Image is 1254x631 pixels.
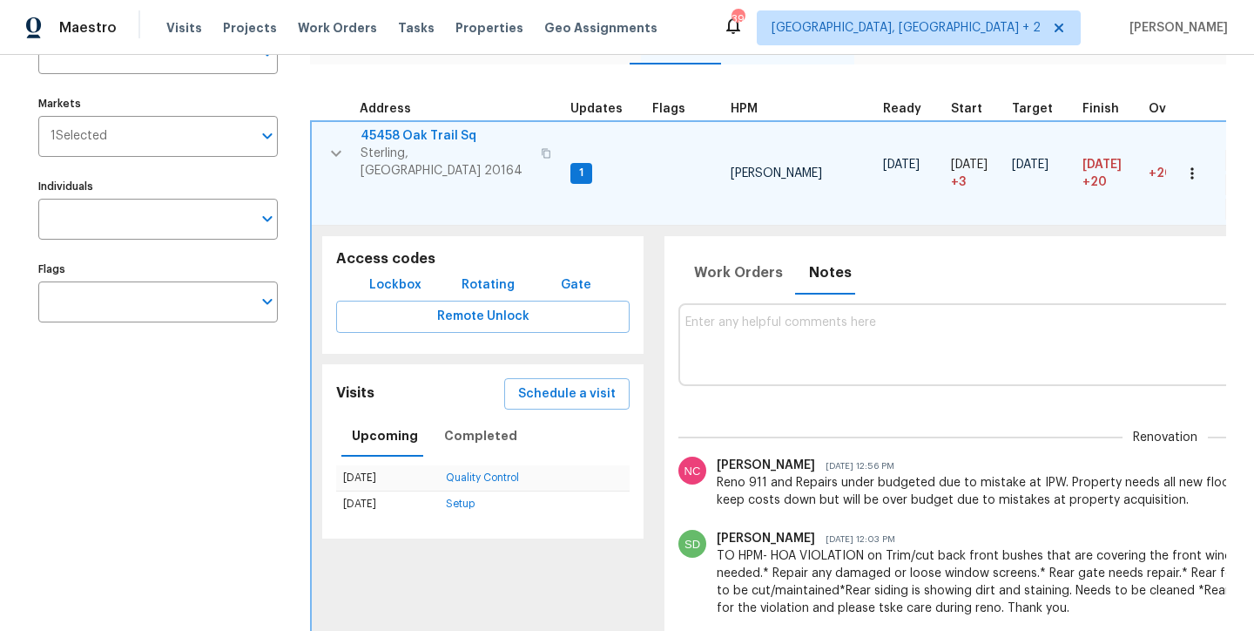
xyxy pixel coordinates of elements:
span: Gate [555,275,597,296]
span: [PERSON_NAME] [717,459,815,472]
button: Open [255,207,280,231]
span: Projects [223,19,277,37]
span: [DATE] [1012,159,1048,171]
span: Visits [166,19,202,37]
span: Flags [652,103,685,115]
span: Completed [444,425,517,447]
span: Target [1012,103,1053,115]
span: HPM [731,103,758,115]
button: Gate [548,269,603,302]
span: Upcoming [352,425,418,447]
div: 39 [731,10,744,28]
td: Project started 3 days late [944,121,1005,226]
div: Projected renovation finish date [1082,103,1135,115]
span: Renovation [1133,429,1197,446]
span: [PERSON_NAME] [1123,19,1228,37]
div: Actual renovation start date [951,103,998,115]
span: Notes [809,261,852,285]
span: Rotating [462,275,515,296]
span: Finish [1082,103,1119,115]
h5: Access codes [336,250,630,268]
button: Remote Unlock [336,301,630,333]
span: Properties [455,19,523,37]
span: [PERSON_NAME] [717,533,815,545]
span: [DATE] [883,159,920,171]
button: Lockbox [362,269,428,302]
span: Overall [1149,103,1194,115]
span: [DATE] 12:56 PM [815,462,894,471]
span: [DATE] [951,159,988,171]
span: Start [951,103,982,115]
span: +20 [1082,173,1107,191]
a: Quality Control [446,472,519,483]
span: [DATE] 12:03 PM [815,535,895,544]
td: [DATE] [336,492,439,518]
span: Work Orders [694,261,783,285]
span: Remote Unlock [350,306,616,328]
span: 1 [572,166,590,180]
div: Earliest renovation start date (first business day after COE or Checkout) [883,103,937,115]
div: Target renovation project end date [1012,103,1069,115]
span: Work Orders [298,19,377,37]
img: Nicolas Campuzano [678,457,706,485]
span: Tasks [398,22,435,34]
button: Schedule a visit [504,378,630,410]
div: Days past target finish date [1149,103,1210,115]
span: 1 Selected [51,129,107,144]
td: [DATE] [336,465,439,492]
button: Rotating [455,269,522,302]
span: Schedule a visit [518,383,616,405]
span: Ready [883,103,921,115]
h5: Visits [336,384,374,403]
span: +20 [1149,167,1173,180]
a: Setup [446,499,475,509]
img: Sheeba Rani D [678,530,706,558]
span: Sterling, [GEOGRAPHIC_DATA] 20164 [361,145,530,180]
span: [DATE] [1082,159,1122,171]
span: Maestro [59,19,117,37]
button: Open [255,124,280,148]
span: [PERSON_NAME] [731,167,822,180]
span: Geo Assignments [544,19,657,37]
span: [GEOGRAPHIC_DATA], [GEOGRAPHIC_DATA] + 2 [772,19,1041,37]
label: Individuals [38,181,278,192]
span: 45458 Oak Trail Sq [361,127,530,145]
td: 20 day(s) past target finish date [1142,121,1217,226]
span: Address [360,103,411,115]
span: Updates [570,103,623,115]
button: Open [255,289,280,314]
td: Scheduled to finish 20 day(s) late [1075,121,1142,226]
span: + 3 [951,173,966,191]
span: Lockbox [369,275,421,296]
label: Markets [38,98,278,109]
label: Flags [38,264,278,275]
